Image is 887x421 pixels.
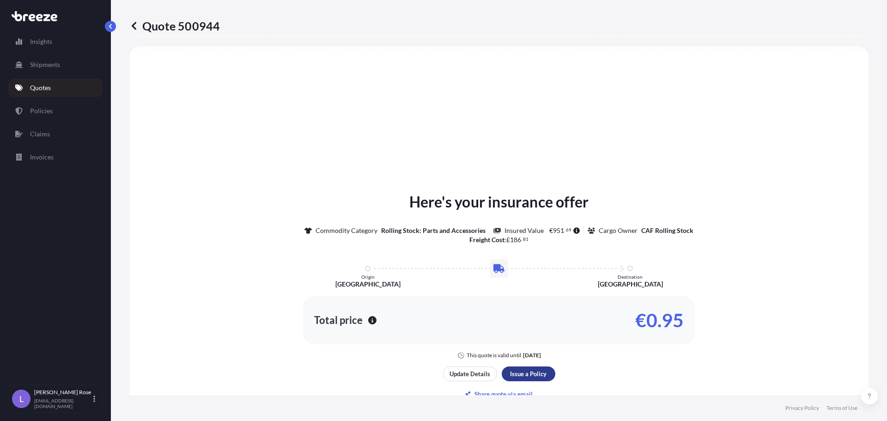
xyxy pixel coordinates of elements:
p: Insights [30,37,52,46]
p: Rolling Stock: Parts and Accessories [381,226,486,235]
a: Insights [8,32,103,51]
p: Here's your insurance offer [409,191,589,213]
p: Cargo Owner [599,226,638,235]
a: Claims [8,125,103,143]
span: L [19,394,24,403]
p: CAF Rolling Stock [641,226,693,235]
p: Total price [314,316,363,325]
b: Freight Cost [469,236,504,244]
p: : [469,235,529,244]
p: [EMAIL_ADDRESS][DOMAIN_NAME] [34,398,91,409]
p: Policies [30,106,53,116]
p: [GEOGRAPHIC_DATA] [598,280,663,289]
span: 186 [510,237,521,243]
p: Commodity Category [316,226,377,235]
p: Invoices [30,153,54,162]
p: Shipments [30,60,60,69]
p: Destination [618,274,643,280]
p: [DATE] [523,352,541,359]
p: Origin [361,274,375,280]
p: €0.95 [635,313,684,328]
a: Quotes [8,79,103,97]
p: Issue a Policy [510,369,547,378]
a: Invoices [8,148,103,166]
a: Terms of Use [826,404,857,412]
p: [GEOGRAPHIC_DATA] [335,280,401,289]
a: Shipments [8,55,103,74]
a: Privacy Policy [785,404,819,412]
span: . [522,238,522,241]
p: Claims [30,129,50,139]
button: Issue a Policy [502,366,555,381]
p: This quote is valid until [467,352,521,359]
p: Share quote via email [474,390,533,399]
a: Policies [8,102,103,120]
p: Insured Value [504,226,544,235]
button: Share quote via email [443,387,555,402]
span: 69 [566,228,571,232]
p: Update Details [450,369,490,378]
p: Quotes [30,83,51,92]
span: 951 [553,227,564,234]
span: € [549,227,553,234]
button: Update Details [443,366,497,381]
p: [PERSON_NAME] Rose [34,389,91,396]
span: . [565,228,565,232]
p: Quote 500944 [129,18,220,33]
span: £ [506,237,510,243]
span: 81 [523,238,529,241]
